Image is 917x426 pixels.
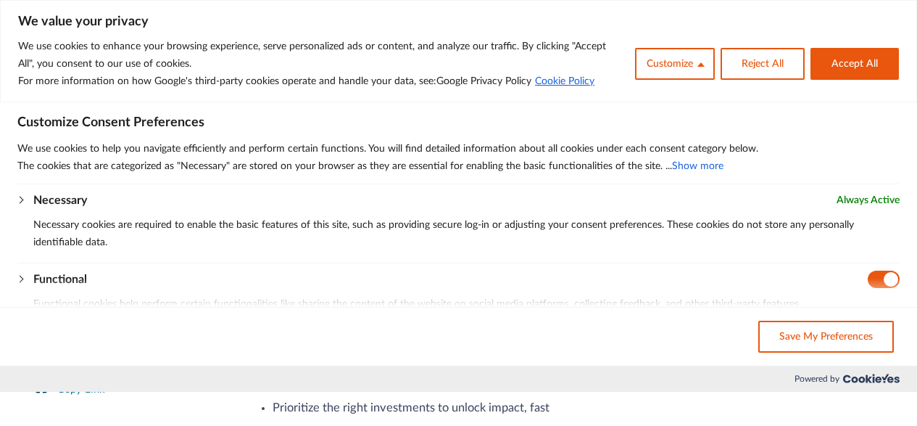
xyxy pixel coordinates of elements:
button: Save My Preferences [758,321,894,353]
button: Customize [635,48,715,80]
p: The cookies that are categorized as "Necessary" are stored on your browser as they are essential ... [17,157,900,175]
button: Show more [672,157,723,175]
span: Customize Consent Preferences [17,114,204,131]
p: For more information on how Google's third-party cookies operate and handle your data, see: [18,73,624,90]
span: Always Active [837,192,900,209]
button: Accept All [810,48,899,80]
button: Functional [33,271,87,288]
button: Necessary [33,192,87,209]
li: Prioritize the right investments to unlock impact, fast [273,399,884,417]
p: Necessary cookies are required to enable the basic features of this site, such as providing secur... [33,216,900,251]
p: We use cookies to enhance your browsing experience, serve personalized ads or content, and analyz... [18,38,624,73]
p: We value your privacy [18,13,899,30]
button: Reject All [721,48,805,80]
a: Cookie Policy [534,75,595,87]
input: Disable Functional [868,271,900,288]
p: We use cookies to help you navigate efficiently and perform certain functions. You will find deta... [17,140,900,157]
a: Google Privacy Policy [436,76,531,86]
img: Cookieyes logo [843,374,900,383]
